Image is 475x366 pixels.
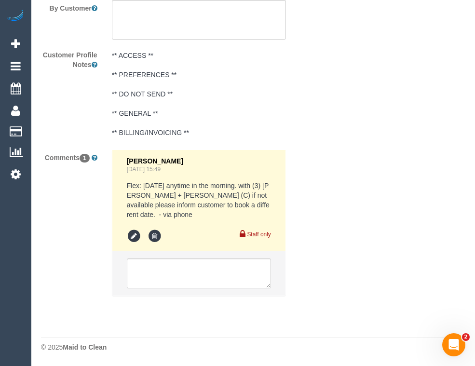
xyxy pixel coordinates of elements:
iframe: Intercom live chat [442,333,465,356]
label: Comments [34,149,105,163]
pre: Flex: [DATE] anytime in the morning. with (3) [PERSON_NAME] + [PERSON_NAME] (C) if not available ... [127,181,271,219]
div: © 2025 [41,342,465,352]
a: [DATE] 15:49 [127,166,161,173]
strong: Maid to Clean [63,343,107,351]
img: Automaid Logo [6,10,25,23]
span: 2 [462,333,470,341]
span: 1 [80,154,90,163]
label: Customer Profile Notes [34,47,105,69]
span: [PERSON_NAME] [127,157,183,165]
small: Staff only [247,231,271,238]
